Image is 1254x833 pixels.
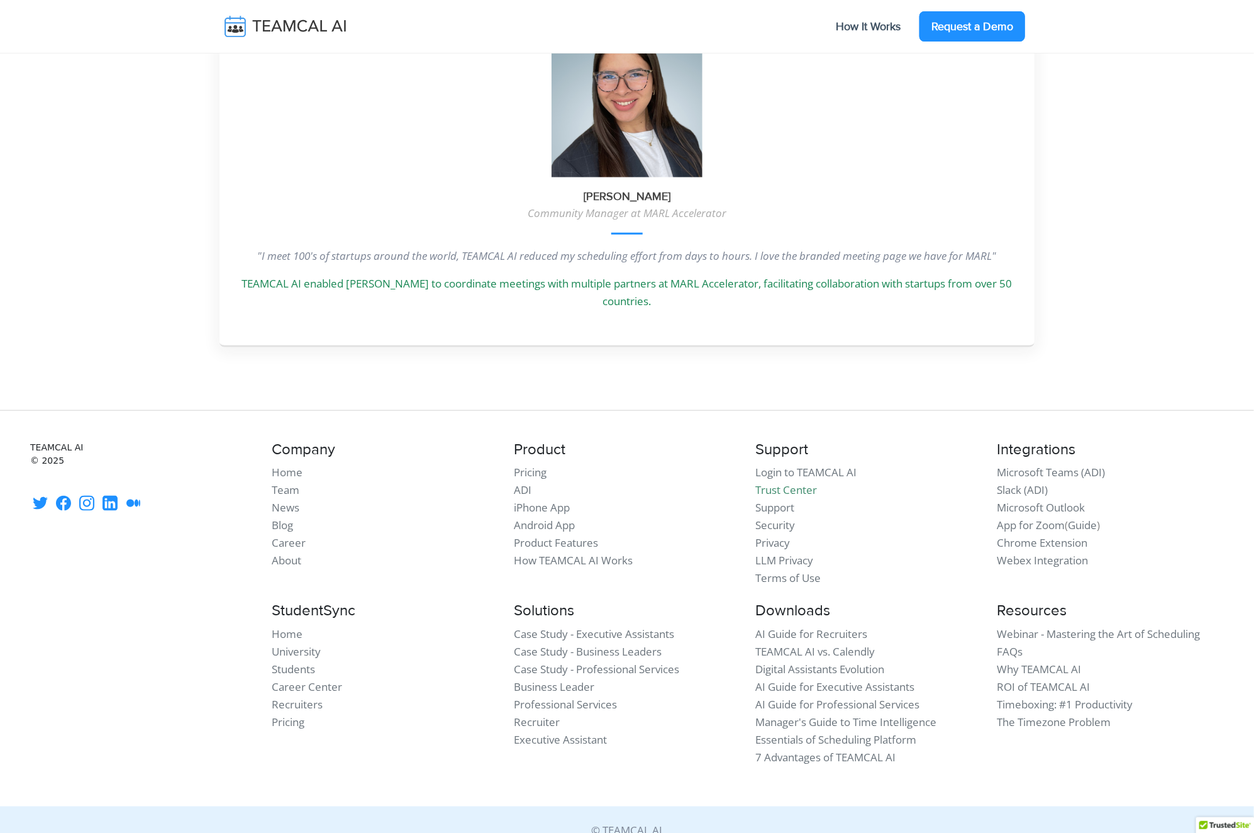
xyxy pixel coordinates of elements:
h4: StudentSync [272,602,498,620]
a: Product Features [514,535,598,550]
a: Blog [272,518,293,532]
a: App for Zoom [997,518,1065,532]
a: Home [272,627,302,641]
a: Digital Assistants Evolution [755,662,884,676]
a: About [272,553,301,567]
a: Case Study - Professional Services [514,662,679,676]
h4: Downloads [755,602,982,620]
a: Guide [1068,518,1097,532]
a: ROI of TEAMCAL AI [997,679,1090,694]
a: iPhone App [514,500,570,515]
i: "I meet 100's of startups around the world, TEAMCAL AI reduced my scheduling effort from days to ... [258,249,997,263]
a: Slack (ADI) [997,483,1048,497]
a: The Timezone Problem [997,715,1111,729]
a: TEAMCAL AI vs. Calendly [755,644,875,659]
a: Chrome Extension [997,535,1088,550]
a: Why TEAMCAL AI [997,662,1082,676]
small: TEAMCAL AI © 2025 [30,441,257,467]
a: Security [755,518,795,532]
a: Pricing [514,465,547,479]
a: Pricing [272,715,304,729]
h4: Product [514,441,740,459]
a: Manager's Guide to Time Intelligence [755,715,936,729]
a: Home [272,465,302,479]
a: ADI [514,483,531,497]
a: How It Works [823,13,913,40]
a: Privacy [755,535,790,550]
a: Terms of Use [755,571,821,585]
a: Students [272,662,315,676]
a: 7 Advantages of TEAMCAL AI [755,750,896,764]
a: Webex Integration [997,553,1089,567]
a: Login to TEAMCAL AI [755,465,857,479]
a: Request a Demo [919,11,1025,42]
a: AI Guide for Recruiters [755,627,867,641]
a: LLM Privacy [755,553,813,567]
a: Android App [514,518,575,532]
a: Case Study - Executive Assistants [514,627,674,641]
a: News [272,500,299,515]
a: Essentials of Scheduling Platform [755,732,916,747]
a: Team [272,483,299,497]
a: Recruiter [514,715,560,729]
li: ( ) [997,517,1224,534]
a: Case Study - Business Leaders [514,644,662,659]
a: FAQs [997,644,1023,659]
a: Microsoft Teams (ADI) [997,465,1106,479]
a: Career Center [272,679,342,694]
a: Executive Assistant [514,732,607,747]
h3: [PERSON_NAME] [219,190,1035,204]
a: AI Guide for Professional Services [755,697,919,712]
a: Professional Services [514,697,617,712]
h4: Solutions [514,602,740,620]
a: Trust Center [755,483,817,497]
a: Webinar - Mastering the Art of Scheduling [997,627,1201,641]
a: Support [755,500,794,515]
a: Business Leader [514,679,594,694]
a: Recruiters [272,697,323,712]
a: Microsoft Outlook [997,500,1085,515]
p: Community Manager at MARL Accelerator [219,204,1035,222]
p: TEAMCAL AI enabled [PERSON_NAME] to coordinate meetings with multiple partners at MARL Accelerato... [219,275,1035,310]
img: pic [552,27,702,177]
a: University [272,644,321,659]
h4: Integrations [997,441,1224,459]
h4: Company [272,441,498,459]
a: AI Guide for Executive Assistants [755,679,914,694]
a: Career [272,535,306,550]
h4: Resources [997,602,1224,620]
a: Timeboxing: #1 Productivity [997,697,1133,712]
a: How TEAMCAL AI Works [514,553,633,567]
h4: Support [755,441,982,459]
